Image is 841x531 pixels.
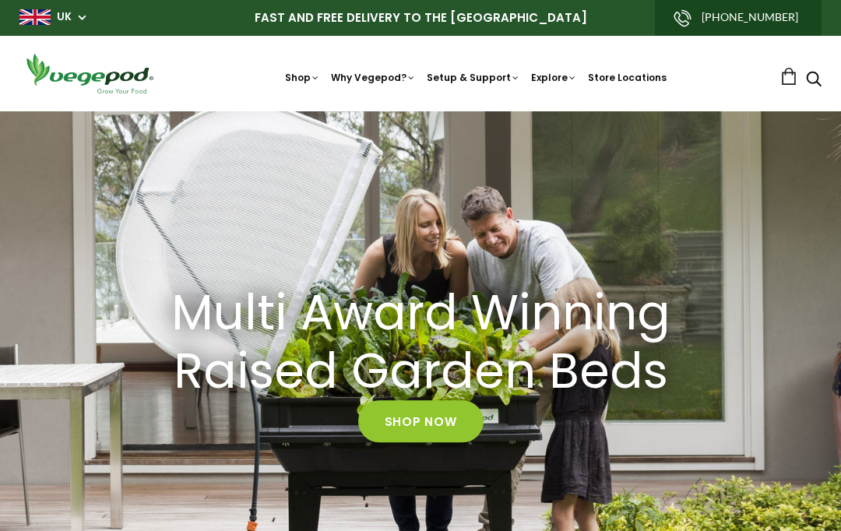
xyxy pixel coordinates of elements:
[19,51,160,96] img: Vegepod
[531,71,577,84] a: Explore
[806,72,822,89] a: Search
[588,71,667,84] a: Store Locations
[19,9,51,25] img: gb_large.png
[285,71,320,84] a: Shop
[331,71,416,84] a: Why Vegepod?
[57,9,72,25] a: UK
[427,71,520,84] a: Setup & Support
[83,284,758,401] a: Multi Award Winning Raised Garden Beds
[358,401,484,443] a: Shop Now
